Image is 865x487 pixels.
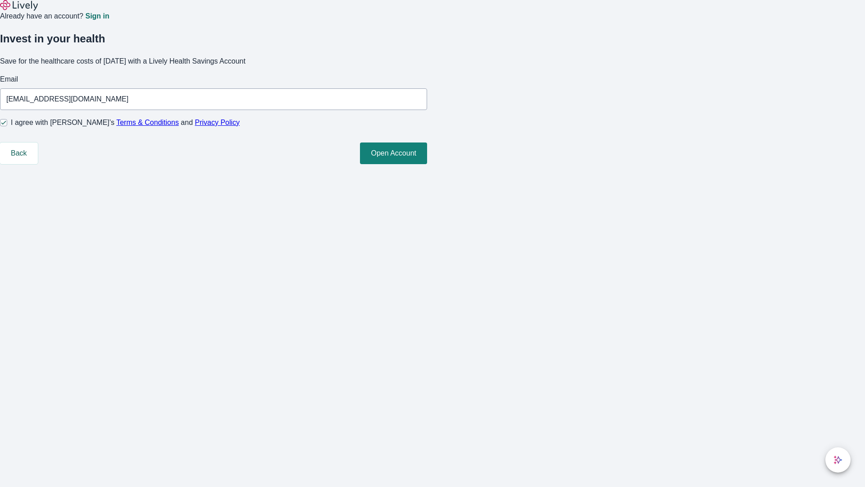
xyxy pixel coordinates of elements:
svg: Lively AI Assistant [833,455,842,464]
span: I agree with [PERSON_NAME]’s and [11,117,240,128]
button: Open Account [360,142,427,164]
a: Terms & Conditions [116,119,179,126]
a: Sign in [85,13,109,20]
a: Privacy Policy [195,119,240,126]
button: chat [825,447,851,473]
